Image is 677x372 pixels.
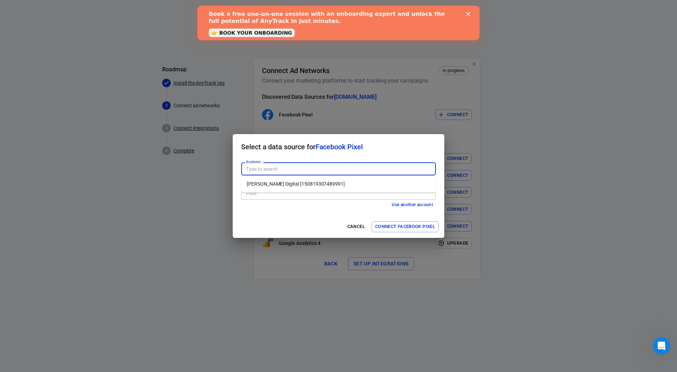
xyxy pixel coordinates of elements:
[316,143,363,151] span: Facebook Pixel
[233,134,444,160] h2: Select a data source for
[246,159,261,164] label: Business
[243,189,433,198] input: Type to search
[243,164,433,173] input: Type to search
[345,221,367,232] button: Cancel
[653,337,670,354] iframe: Intercom live chat
[389,201,436,209] button: Use another account
[197,6,480,40] iframe: Intercom live chat banner
[372,221,439,232] button: Connect Facebook Pixel
[241,178,436,190] li: [PERSON_NAME] Digital [150819307489991]
[269,6,276,11] div: Close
